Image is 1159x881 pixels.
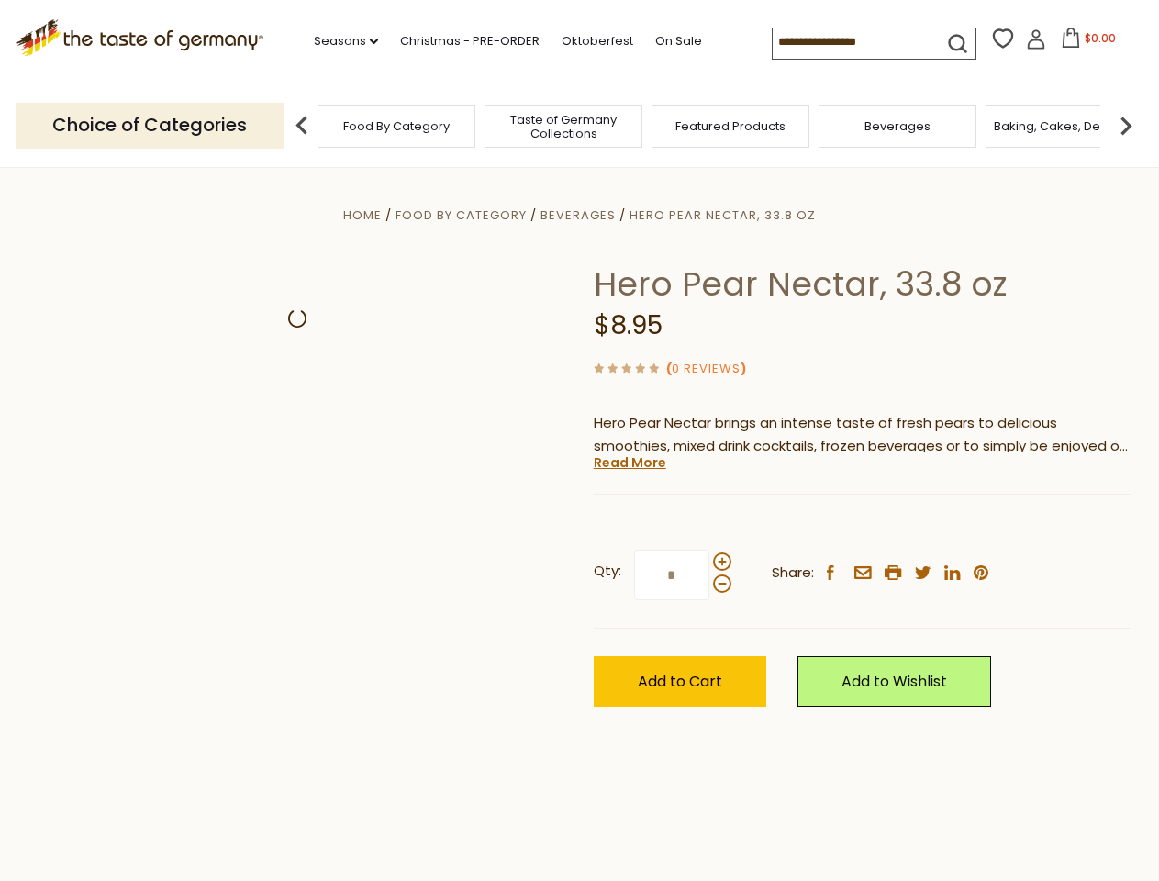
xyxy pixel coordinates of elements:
[594,560,621,583] strong: Qty:
[400,31,540,51] a: Christmas - PRE-ORDER
[594,307,663,343] span: $8.95
[675,119,786,133] a: Featured Products
[864,119,931,133] a: Beverages
[630,206,816,224] a: Hero Pear Nectar, 33.8 oz
[666,360,746,377] span: ( )
[16,103,284,148] p: Choice of Categories
[1108,107,1144,144] img: next arrow
[594,656,766,707] button: Add to Cart
[655,31,702,51] a: On Sale
[594,263,1131,305] h1: Hero Pear Nectar, 33.8 oz
[797,656,991,707] a: Add to Wishlist
[562,31,633,51] a: Oktoberfest
[490,113,637,140] a: Taste of Germany Collections
[540,206,616,224] a: Beverages
[594,453,666,472] a: Read More
[343,119,450,133] a: Food By Category
[772,562,814,585] span: Share:
[1085,30,1116,46] span: $0.00
[284,107,320,144] img: previous arrow
[672,360,741,379] a: 0 Reviews
[638,671,722,692] span: Add to Cart
[994,119,1136,133] a: Baking, Cakes, Desserts
[594,412,1131,458] p: Hero Pear Nectar brings an intense taste of fresh pears to delicious smoothies, mixed drink cockt...
[314,31,378,51] a: Seasons
[1050,28,1128,55] button: $0.00
[634,550,709,600] input: Qty:
[396,206,527,224] a: Food By Category
[343,206,382,224] a: Home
